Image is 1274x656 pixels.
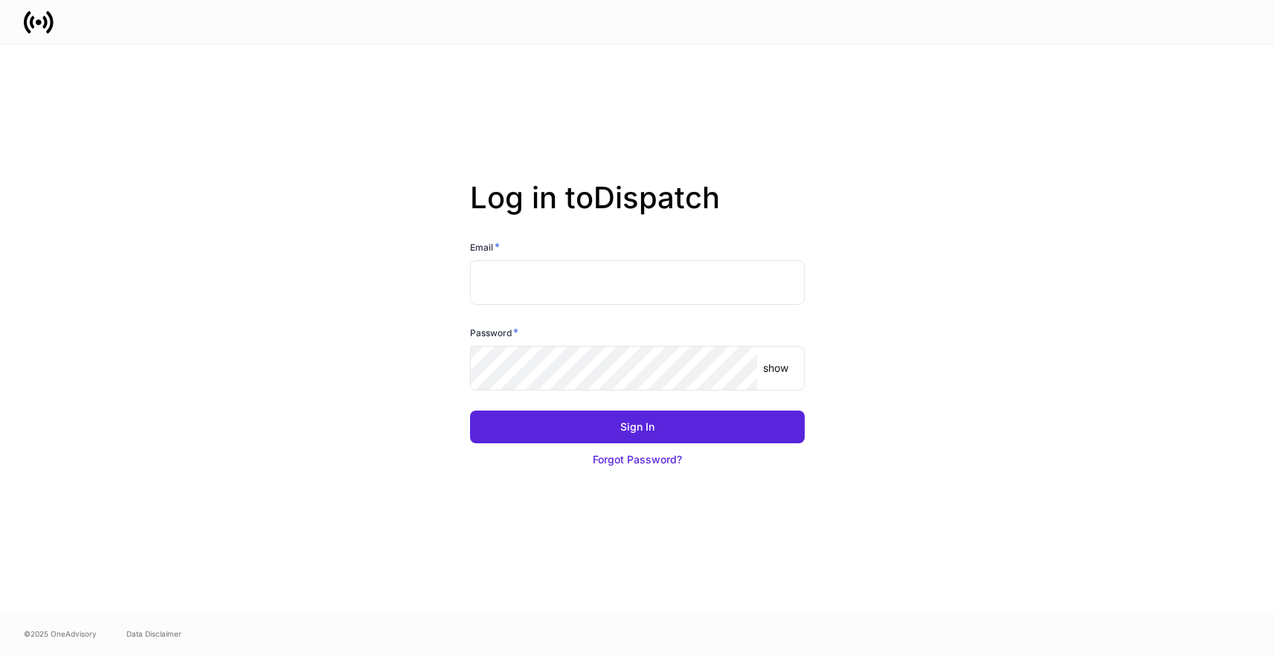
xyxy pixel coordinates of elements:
[470,411,805,443] button: Sign In
[593,452,682,467] div: Forgot Password?
[126,628,181,640] a: Data Disclaimer
[470,443,805,476] button: Forgot Password?
[470,239,500,254] h6: Email
[763,361,788,376] p: show
[620,419,654,434] div: Sign In
[470,180,805,239] h2: Log in to Dispatch
[470,325,518,340] h6: Password
[24,628,97,640] span: © 2025 OneAdvisory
